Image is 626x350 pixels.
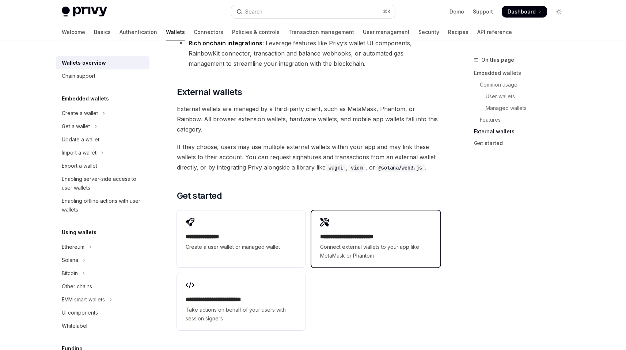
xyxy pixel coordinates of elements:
[189,39,262,47] strong: Rich onchain integrations
[62,197,145,214] div: Enabling offline actions with user wallets
[553,6,565,18] button: Toggle dark mode
[62,72,95,80] div: Chain support
[448,23,468,41] a: Recipes
[119,23,157,41] a: Authentication
[177,190,222,202] span: Get started
[56,172,149,194] a: Enabling server-side access to user wallets
[474,137,570,149] a: Get started
[62,58,106,67] div: Wallets overview
[62,228,96,237] h5: Using wallets
[62,148,96,157] div: Import a wallet
[62,175,145,192] div: Enabling server-side access to user wallets
[177,86,242,98] span: External wallets
[62,161,97,170] div: Export a wallet
[56,69,149,83] a: Chain support
[375,164,425,172] code: @solana/web3.js
[166,23,185,41] a: Wallets
[62,122,90,131] div: Get a wallet
[56,306,149,319] a: UI components
[474,67,570,79] a: Embedded wallets
[473,8,493,15] a: Support
[62,109,98,118] div: Create a wallet
[194,23,223,41] a: Connectors
[232,23,280,41] a: Policies & controls
[56,267,149,280] button: Toggle Bitcoin section
[502,6,547,18] a: Dashboard
[56,159,149,172] a: Export a wallet
[481,56,514,64] span: On this page
[474,91,570,102] a: User wallets
[56,107,149,120] button: Toggle Create a wallet section
[474,126,570,137] a: External wallets
[363,23,410,41] a: User management
[56,146,149,159] button: Toggle Import a wallet section
[348,164,365,172] code: viem
[62,243,84,251] div: Ethereum
[474,102,570,114] a: Managed wallets
[474,79,570,91] a: Common usage
[56,194,149,216] a: Enabling offline actions with user wallets
[245,7,266,16] div: Search...
[186,305,297,323] span: Take actions on behalf of your users with session signers
[56,240,149,254] button: Toggle Ethereum section
[56,56,149,69] a: Wallets overview
[177,142,440,172] span: If they choose, users may use multiple external wallets within your app and may link these wallet...
[508,8,536,15] span: Dashboard
[62,295,105,304] div: EVM smart wallets
[62,269,78,278] div: Bitcoin
[288,23,354,41] a: Transaction management
[383,9,391,15] span: ⌘ K
[418,23,439,41] a: Security
[231,5,395,18] button: Open search
[56,293,149,306] button: Toggle EVM smart wallets section
[56,120,149,133] button: Toggle Get a wallet section
[62,322,87,330] div: Whitelabel
[62,256,78,265] div: Solana
[56,280,149,293] a: Other chains
[56,133,149,146] a: Update a wallet
[94,23,111,41] a: Basics
[62,94,109,103] h5: Embedded wallets
[474,114,570,126] a: Features
[62,135,99,144] div: Update a wallet
[177,104,440,134] span: External wallets are managed by a third-party client, such as MetaMask, Phantom, or Rainbow. All ...
[186,243,297,251] span: Create a user wallet or managed wallet
[62,282,92,291] div: Other chains
[477,23,512,41] a: API reference
[56,254,149,267] button: Toggle Solana section
[62,7,107,17] img: light logo
[326,164,346,172] code: wagmi
[320,243,431,260] span: Connect external wallets to your app like MetaMask or Phantom
[449,8,464,15] a: Demo
[62,23,85,41] a: Welcome
[56,319,149,332] a: Whitelabel
[62,308,98,317] div: UI components
[177,38,440,69] li: : Leverage features like Privy’s wallet UI components, RainbowKit connector, transaction and bala...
